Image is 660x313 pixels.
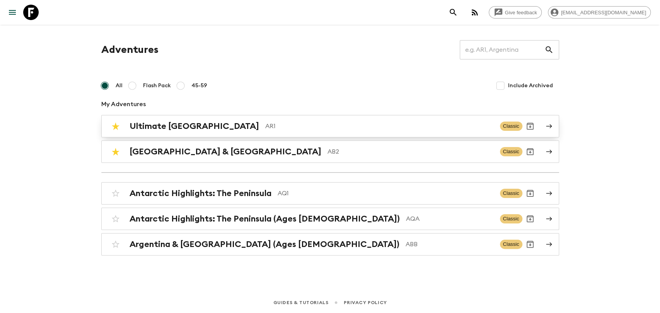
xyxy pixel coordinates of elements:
button: search adventures [445,5,461,20]
span: Classic [500,240,522,249]
a: Guides & Tutorials [273,298,328,307]
a: Antarctic Highlights: The PeninsulaAQ1ClassicArchive [101,182,559,205]
h2: [GEOGRAPHIC_DATA] & [GEOGRAPHIC_DATA] [130,147,321,157]
span: Flash Pack [143,82,171,90]
span: [EMAIL_ADDRESS][DOMAIN_NAME] [557,10,650,15]
span: Classic [500,122,522,131]
span: Give feedback [501,10,541,15]
a: [GEOGRAPHIC_DATA] & [GEOGRAPHIC_DATA]AB2ClassicArchive [101,140,559,163]
span: Classic [500,189,522,198]
a: Argentina & [GEOGRAPHIC_DATA] (Ages [DEMOGRAPHIC_DATA])ABBClassicArchive [101,233,559,255]
input: e.g. AR1, Argentina [460,39,544,61]
p: My Adventures [101,100,559,109]
button: Archive [522,211,538,227]
p: AQA [406,214,494,223]
h2: Argentina & [GEOGRAPHIC_DATA] (Ages [DEMOGRAPHIC_DATA]) [130,239,399,249]
h2: Antarctic Highlights: The Peninsula (Ages [DEMOGRAPHIC_DATA]) [130,214,400,224]
button: Archive [522,237,538,252]
p: AB2 [327,147,494,156]
span: Classic [500,147,522,156]
span: All [116,82,123,90]
a: Give feedback [489,6,542,19]
h2: Ultimate [GEOGRAPHIC_DATA] [130,121,259,131]
h2: Antarctic Highlights: The Peninsula [130,188,271,198]
button: Archive [522,118,538,134]
p: AQ1 [278,189,494,198]
button: Archive [522,186,538,201]
button: menu [5,5,20,20]
p: AR1 [265,122,494,131]
p: ABB [406,240,494,249]
button: Archive [522,144,538,159]
a: Privacy Policy [344,298,387,307]
span: 45-59 [191,82,207,90]
h1: Adventures [101,42,159,58]
div: [EMAIL_ADDRESS][DOMAIN_NAME] [548,6,651,19]
span: Classic [500,214,522,223]
span: Include Archived [508,82,553,90]
a: Ultimate [GEOGRAPHIC_DATA]AR1ClassicArchive [101,115,559,137]
a: Antarctic Highlights: The Peninsula (Ages [DEMOGRAPHIC_DATA])AQAClassicArchive [101,208,559,230]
